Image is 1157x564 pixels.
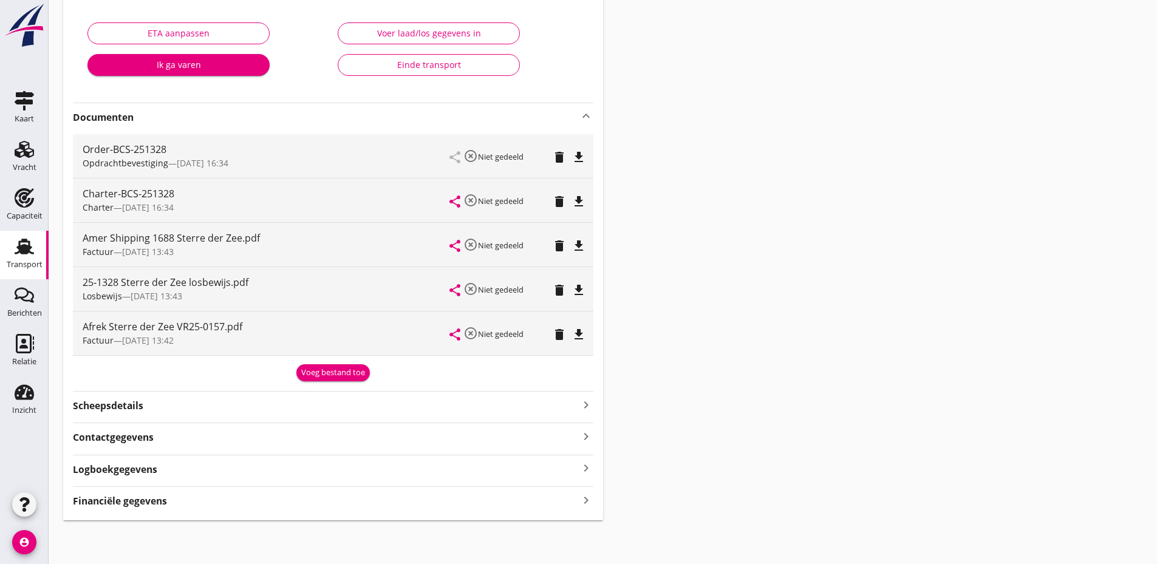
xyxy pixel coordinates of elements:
div: Ik ga varen [97,58,260,71]
div: Afrek Sterre der Zee VR25-0157.pdf [83,319,450,334]
div: Voer laad/los gegevens in [348,27,510,39]
i: highlight_off [463,282,478,296]
span: Opdrachtbevestiging [83,157,168,169]
div: — [83,290,450,302]
i: delete [552,150,567,165]
button: Einde transport [338,54,520,76]
div: Amer Shipping 1688 Sterre der Zee.pdf [83,231,450,245]
div: — [83,245,450,258]
i: keyboard_arrow_right [579,428,593,444]
strong: Scheepsdetails [73,399,143,413]
div: 25-1328 Sterre der Zee losbewijs.pdf [83,275,450,290]
span: [DATE] 13:43 [122,246,174,257]
span: Charter [83,202,114,213]
span: [DATE] 16:34 [177,157,228,169]
strong: Contactgegevens [73,430,154,444]
div: — [83,157,450,169]
i: file_download [572,239,586,253]
img: logo-small.a267ee39.svg [2,3,46,48]
div: Vracht [13,163,36,171]
strong: Documenten [73,110,579,124]
i: highlight_off [463,193,478,208]
div: Berichten [7,309,42,317]
div: — [83,201,450,214]
div: Relatie [12,358,36,365]
i: delete [552,239,567,253]
div: Charter-BCS-251328 [83,186,450,201]
i: delete [552,194,567,209]
span: [DATE] 13:42 [122,335,174,346]
div: Transport [7,260,43,268]
div: Capaciteit [7,212,43,220]
small: Niet gedeeld [478,240,524,251]
button: Voer laad/los gegevens in [338,22,520,44]
i: highlight_off [463,237,478,252]
span: Losbewijs [83,290,122,302]
small: Niet gedeeld [478,195,524,206]
i: keyboard_arrow_right [579,396,593,413]
strong: Logboekgegevens [73,463,157,477]
div: Kaart [15,115,34,123]
i: keyboard_arrow_right [579,492,593,508]
button: Ik ga varen [87,54,270,76]
i: file_download [572,283,586,297]
i: file_download [572,150,586,165]
span: [DATE] 16:34 [122,202,174,213]
small: Niet gedeeld [478,328,524,339]
i: account_circle [12,530,36,554]
span: Factuur [83,335,114,346]
i: delete [552,327,567,342]
div: — [83,334,450,347]
button: Voeg bestand toe [296,364,370,381]
div: Einde transport [348,58,510,71]
strong: Financiële gegevens [73,494,167,508]
small: Niet gedeeld [478,151,524,162]
div: Order-BCS-251328 [83,142,450,157]
i: share [448,239,462,253]
i: highlight_off [463,149,478,163]
i: file_download [572,194,586,209]
i: keyboard_arrow_right [579,460,593,477]
i: file_download [572,327,586,342]
small: Niet gedeeld [478,284,524,295]
button: ETA aanpassen [87,22,270,44]
i: share [448,283,462,297]
div: Inzicht [12,406,36,414]
div: Voeg bestand toe [301,367,365,379]
i: delete [552,283,567,297]
span: [DATE] 13:43 [131,290,182,302]
i: highlight_off [463,326,478,341]
i: keyboard_arrow_up [579,109,593,123]
i: share [448,327,462,342]
span: Factuur [83,246,114,257]
i: share [448,194,462,209]
div: ETA aanpassen [98,27,259,39]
